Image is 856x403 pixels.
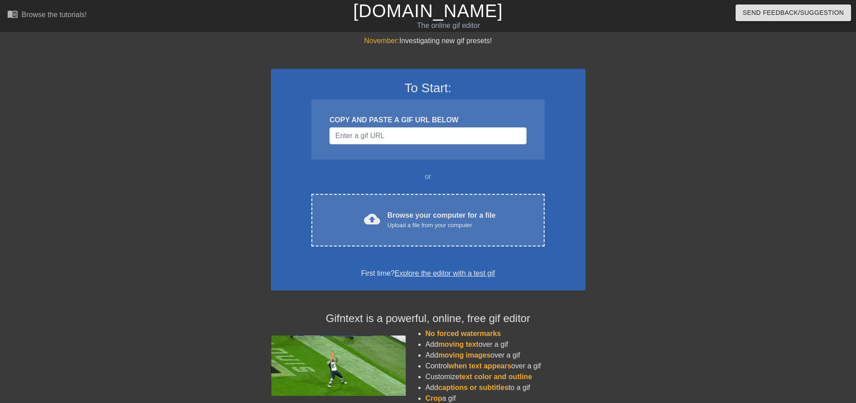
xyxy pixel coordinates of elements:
span: moving images [438,351,490,359]
span: November: [364,37,399,45]
button: Send Feedback/Suggestion [736,4,851,21]
span: menu_book [7,9,18,19]
div: First time? [283,268,574,279]
div: Upload a file from your computer [387,221,496,230]
li: Add over a gif [426,339,585,350]
li: Add to a gif [426,382,585,393]
div: The online gif editor [290,20,607,31]
li: Customize [426,372,585,382]
span: text color and outline [459,373,532,381]
a: Browse the tutorials! [7,9,87,22]
span: No forced watermarks [426,330,501,337]
span: captions or subtitles [438,384,508,391]
li: Add over a gif [426,350,585,361]
div: Investigating new gif presets! [271,36,585,46]
div: Browse the tutorials! [22,11,87,18]
div: or [294,171,562,182]
a: [DOMAIN_NAME] [353,1,503,21]
span: Crop [426,394,442,402]
span: Send Feedback/Suggestion [743,7,844,18]
span: cloud_upload [364,211,380,227]
li: Control over a gif [426,361,585,372]
a: Explore the editor with a test gif [395,269,495,277]
span: moving text [438,340,479,348]
div: COPY AND PASTE A GIF URL BELOW [329,115,526,125]
h4: Gifntext is a powerful, online, free gif editor [271,312,585,325]
div: Browse your computer for a file [387,210,496,230]
h3: To Start: [283,81,574,96]
img: football_small.gif [271,336,406,396]
input: Username [329,127,526,144]
span: when text appears [448,362,511,370]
